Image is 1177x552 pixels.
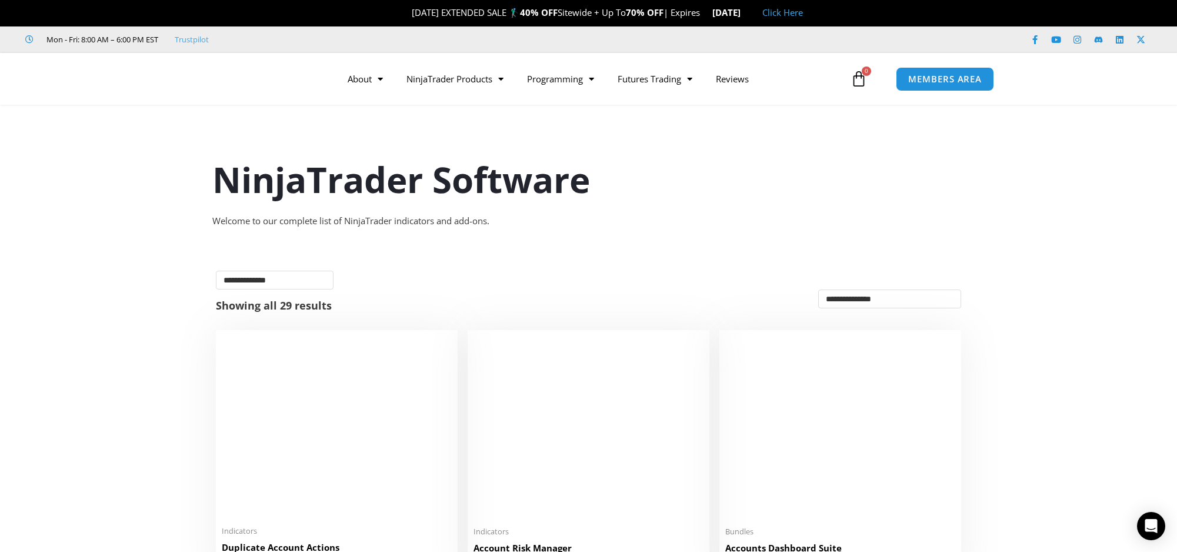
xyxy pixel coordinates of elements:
[606,65,704,92] a: Futures Trading
[216,300,332,311] p: Showing all 29 results
[862,66,871,76] span: 0
[520,6,558,18] strong: 40% OFF
[212,155,965,204] h1: NinjaTrader Software
[833,62,885,96] a: 0
[474,527,703,537] span: Indicators
[701,8,709,17] img: ⌛
[515,65,606,92] a: Programming
[908,75,982,84] span: MEMBERS AREA
[222,336,452,519] img: Duplicate Account Actions
[395,65,515,92] a: NinjaTrader Products
[44,32,158,46] span: Mon - Fri: 8:00 AM – 6:00 PM EST
[212,213,965,230] div: Welcome to our complete list of NinjaTrader indicators and add-ons.
[399,6,712,18] span: [DATE] EXTENDED SALE 🏌️‍♂️ Sitewide + Up To | Expires
[336,65,395,92] a: About
[402,8,411,17] img: 🎉
[741,8,750,17] img: 🏭
[474,336,703,519] img: Account Risk Manager
[818,290,961,308] select: Shop order
[167,58,294,100] img: LogoAI | Affordable Indicators – NinjaTrader
[712,6,751,18] strong: [DATE]
[725,336,955,520] img: Accounts Dashboard Suite
[704,65,761,92] a: Reviews
[725,527,955,537] span: Bundles
[222,526,452,536] span: Indicators
[336,65,848,92] nav: Menu
[1137,512,1165,540] div: Open Intercom Messenger
[762,6,803,18] a: Click Here
[626,6,663,18] strong: 70% OFF
[175,32,209,46] a: Trustpilot
[896,67,994,91] a: MEMBERS AREA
